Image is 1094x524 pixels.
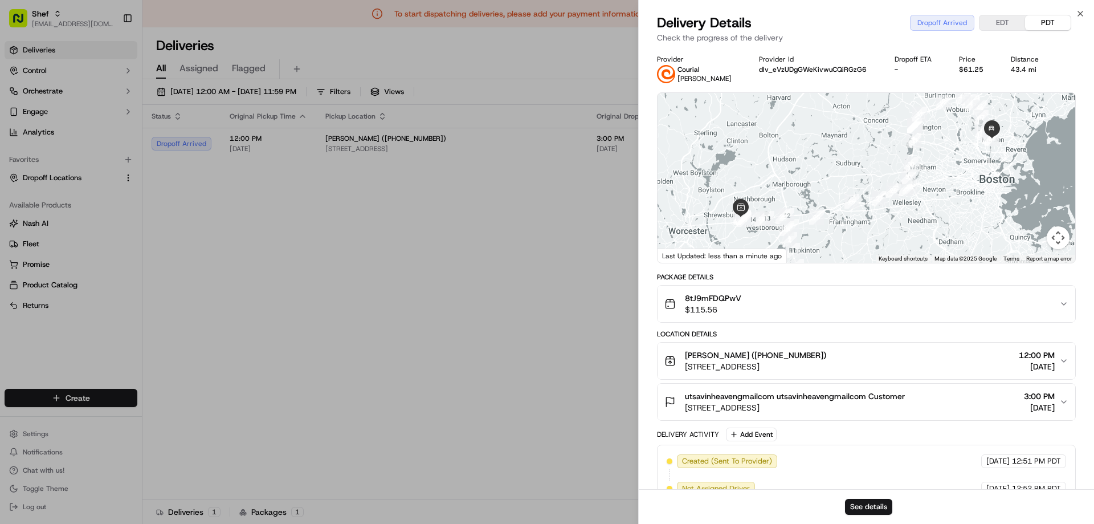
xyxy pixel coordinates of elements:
span: [DATE] [986,484,1010,494]
div: 48 [975,124,990,139]
button: Add Event [726,428,777,441]
button: utsavinheavengmailcom utsavinheavengmailcom Customer[STREET_ADDRESS]3:00 PM[DATE] [658,384,1075,420]
div: Distance [1011,55,1048,64]
div: 32 [904,157,919,172]
button: Keyboard shortcuts [879,255,928,263]
div: 41 [912,107,927,121]
div: 23 [775,209,790,224]
div: 21 [737,212,752,227]
a: Terms (opens in new tab) [1003,255,1019,262]
div: 27 [872,191,887,206]
div: 22 [754,212,769,226]
span: $115.56 [685,304,741,315]
span: 3:00 PM [1024,391,1055,402]
div: Provider [657,55,741,64]
div: 46 [973,100,987,115]
div: 28 [886,183,901,198]
p: Check the progress of the delivery [657,32,1076,43]
div: 20 [736,210,751,225]
div: Provider Id [759,55,876,64]
span: [PERSON_NAME] ([PHONE_NUMBER]) [685,350,826,361]
span: [DATE] [1024,402,1055,413]
div: 26 [844,194,859,209]
span: [STREET_ADDRESS] [685,402,905,413]
div: 31 [901,169,916,184]
span: 8tJ9mFDQPwV [685,293,741,304]
span: [DATE] [986,456,1010,466]
span: Created (Sent To Provider) [682,456,772,466]
div: 43.4 mi [1011,65,1048,74]
span: [DATE] [1019,361,1055,372]
div: 3 [789,259,804,274]
span: Delivery Details [657,14,752,32]
span: 12:52 PM PDT [1012,484,1061,494]
div: 45 [965,96,980,111]
span: 12:51 PM PDT [1012,456,1061,466]
button: PDT [1025,15,1071,30]
div: 13 [760,211,774,226]
button: dlv_eVzUDgGWeKivwuCQiRGzG6 [759,65,867,74]
div: Dropoff ETA [895,55,941,64]
p: Courial [677,65,732,74]
div: 42 [936,95,951,109]
a: Report a map error [1026,255,1072,262]
div: Last Updated: less than a minute ago [658,249,787,263]
div: 30 [903,180,917,194]
div: - [895,65,941,74]
div: 40 [907,118,922,133]
button: See details [845,499,892,515]
div: Price [959,55,993,64]
button: EDT [979,15,1025,30]
div: 24 [779,221,794,236]
button: 8tJ9mFDQPwV$115.56 [658,286,1075,322]
span: [PERSON_NAME] [677,74,732,83]
div: 12 [779,208,794,223]
div: 14 [745,212,760,227]
div: 44 [962,94,977,109]
div: 33 [907,133,921,148]
span: Not Assigned Driver [682,484,750,494]
div: 43 [956,90,970,104]
span: 12:00 PM [1019,350,1055,361]
div: 50 [985,131,999,146]
img: Google [660,248,698,263]
div: 49 [982,129,997,144]
div: Location Details [657,330,1076,339]
div: 25 [809,210,824,225]
div: 15 [733,210,748,225]
div: Delivery Activity [657,430,719,439]
div: 1 [784,219,799,234]
span: Map data ©2025 Google [934,255,997,262]
div: 47 [974,110,989,125]
a: Open this area in Google Maps (opens a new window) [660,248,698,263]
div: 11 [785,243,800,258]
span: [STREET_ADDRESS] [685,361,826,372]
div: 16 [734,210,749,225]
button: Map camera controls [1047,226,1069,249]
div: 2 [782,232,797,247]
img: couriallogo.png [657,65,675,83]
button: [PERSON_NAME] ([PHONE_NUMBER])[STREET_ADDRESS]12:00 PM[DATE] [658,343,1075,379]
div: 29 [899,181,913,196]
span: utsavinheavengmailcom utsavinheavengmailcom Customer [685,391,905,402]
div: $61.25 [959,65,993,74]
div: Package Details [657,273,1076,282]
